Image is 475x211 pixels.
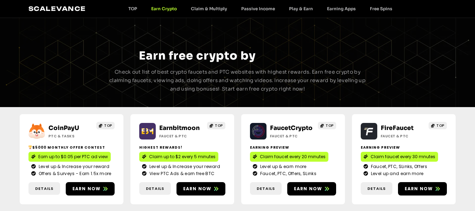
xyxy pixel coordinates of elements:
a: Claim faucet every 30 mnutes [361,152,438,162]
a: Details [28,182,60,195]
span: Earn up to $0.05 per PTC ad view [38,154,108,160]
a: Passive Income [234,6,282,11]
a: Earning Apps [320,6,363,11]
a: Claim & Multiply [184,6,234,11]
a: Earn now [287,182,336,196]
a: FireFaucet [381,124,413,132]
span: Details [35,186,53,192]
span: Level up & Increase your reward [37,163,109,170]
nav: Menu [121,6,399,11]
span: Level up & earn more [258,163,307,170]
h2: Highest Rewards! [139,145,225,150]
p: Check out list of best crypto faucets and PTC websites with highest rewards. Earn free crypto by ... [107,68,368,93]
span: Level up and earn more [369,170,424,177]
a: Earn now [176,182,225,196]
span: Claim faucet every 20 minutes [260,154,326,160]
a: TOP [207,122,225,129]
a: Scalevance [28,5,86,12]
span: Earn free crypto by [139,49,256,63]
span: Earn now [405,186,433,192]
h2: Earning Preview [361,145,447,150]
a: Details [361,182,392,195]
a: TOP [121,6,144,11]
span: TOP [104,123,112,128]
span: Details [257,186,275,192]
span: Details [146,186,164,192]
span: Earn now [72,186,101,192]
h2: ptc & Tasks [49,134,92,139]
a: Earnbitmoon [159,124,200,132]
h2: $5000 Monthly Offer contest [28,145,115,150]
span: TOP [436,123,444,128]
a: TOP [429,122,447,129]
span: Offers & Surveys - Earn 1.5x more [37,170,111,177]
a: Claim up to $2 every 5 minutes [139,152,218,162]
a: Free Spins [363,6,399,11]
span: Details [367,186,386,192]
span: Claim faucet every 30 mnutes [371,154,435,160]
a: Play & Earn [282,6,320,11]
span: TOP [215,123,223,128]
span: Faucet, PTC, SLinks, Offers [369,163,427,170]
a: Details [250,182,282,195]
span: Claim up to $2 every 5 minutes [149,154,216,160]
h2: Faucet & PTC [381,134,425,139]
a: Claim faucet every 20 minutes [250,152,328,162]
a: Details [139,182,171,195]
h2: Faucet & PTC [159,134,203,139]
span: Faucet, PTC, Offers, SLinks [258,170,316,177]
span: View PTC Ads & earn free BTC [148,170,214,177]
span: Earn now [183,186,212,192]
a: Earn now [398,182,447,196]
img: 🏆 [28,145,32,149]
h2: Faucet & PTC [270,134,314,139]
span: Earn now [294,186,322,192]
span: Level up & Increase your reward [148,163,220,170]
a: TOP [318,122,336,129]
a: Earn now [66,182,115,196]
a: Earn up to $0.05 per PTC ad view [28,152,111,162]
span: TOP [326,123,334,128]
a: TOP [96,122,115,129]
a: CoinPayU [49,124,79,132]
h2: Earning Preview [250,145,336,150]
a: FaucetCrypto [270,124,313,132]
a: Earn Crypto [144,6,184,11]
